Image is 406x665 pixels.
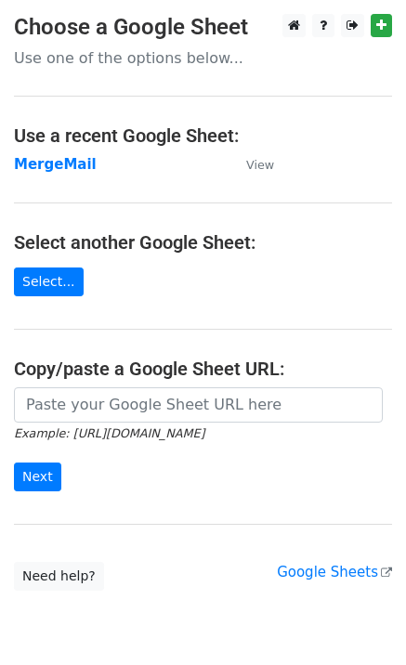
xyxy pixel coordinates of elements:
small: Example: [URL][DOMAIN_NAME] [14,426,204,440]
h4: Copy/paste a Google Sheet URL: [14,358,392,380]
a: MergeMail [14,156,97,173]
input: Paste your Google Sheet URL here [14,387,383,423]
input: Next [14,463,61,491]
a: Google Sheets [277,564,392,580]
h3: Choose a Google Sheet [14,14,392,41]
a: View [228,156,274,173]
a: Need help? [14,562,104,591]
h4: Use a recent Google Sheet: [14,124,392,147]
h4: Select another Google Sheet: [14,231,392,254]
a: Select... [14,267,84,296]
small: View [246,158,274,172]
p: Use one of the options below... [14,48,392,68]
